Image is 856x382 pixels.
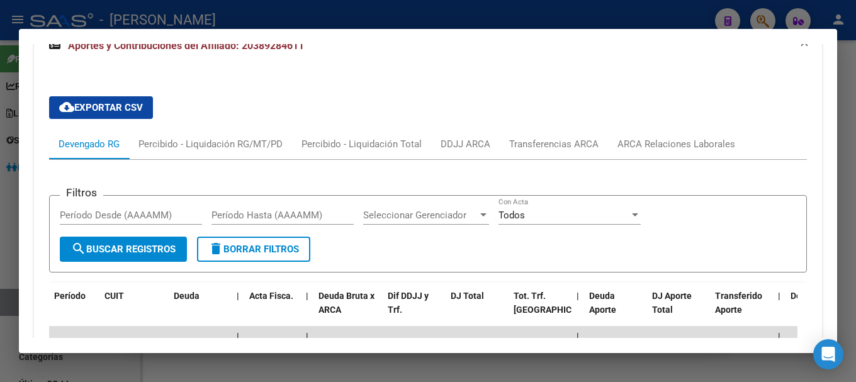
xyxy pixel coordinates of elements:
[589,291,616,315] span: Deuda Aporte
[237,291,239,301] span: |
[59,102,143,113] span: Exportar CSV
[301,283,313,338] datatable-header-cell: |
[197,237,310,262] button: Borrar Filtros
[509,283,572,338] datatable-header-cell: Tot. Trf. Bruto
[244,283,301,338] datatable-header-cell: Acta Fisca.
[54,291,86,301] span: Período
[208,244,299,255] span: Borrar Filtros
[318,291,374,315] span: Deuda Bruta x ARCA
[617,137,735,151] div: ARCA Relaciones Laborales
[313,283,383,338] datatable-header-cell: Deuda Bruta x ARCA
[59,99,74,115] mat-icon: cloud_download
[174,291,200,301] span: Deuda
[99,283,169,338] datatable-header-cell: CUIT
[301,137,422,151] div: Percibido - Liquidación Total
[306,331,308,341] span: |
[363,210,478,221] span: Seleccionar Gerenciador
[498,210,525,221] span: Todos
[786,283,848,338] datatable-header-cell: Deuda Contr.
[71,244,176,255] span: Buscar Registros
[584,283,647,338] datatable-header-cell: Deuda Aporte
[514,291,599,315] span: Tot. Trf. [GEOGRAPHIC_DATA]
[34,26,822,66] mat-expansion-panel-header: Aportes y Contribuciones del Afiliado: 20389284611
[572,283,584,338] datatable-header-cell: |
[49,283,99,338] datatable-header-cell: Período
[208,241,223,256] mat-icon: delete
[710,283,773,338] datatable-header-cell: Transferido Aporte
[813,339,843,369] div: Open Intercom Messenger
[71,241,86,256] mat-icon: search
[232,283,244,338] datatable-header-cell: |
[791,291,842,301] span: Deuda Contr.
[68,40,304,52] span: Aportes y Contribuciones del Afiliado: 20389284611
[169,283,232,338] datatable-header-cell: Deuda
[577,331,579,341] span: |
[778,291,780,301] span: |
[509,137,599,151] div: Transferencias ARCA
[237,331,239,341] span: |
[446,283,509,338] datatable-header-cell: DJ Total
[49,96,153,119] button: Exportar CSV
[249,291,293,301] span: Acta Fisca.
[577,291,579,301] span: |
[104,291,124,301] span: CUIT
[60,237,187,262] button: Buscar Registros
[773,283,786,338] datatable-header-cell: |
[59,137,120,151] div: Devengado RG
[306,291,308,301] span: |
[652,291,692,315] span: DJ Aporte Total
[647,283,710,338] datatable-header-cell: DJ Aporte Total
[60,186,103,199] h3: Filtros
[138,137,283,151] div: Percibido - Liquidación RG/MT/PD
[451,291,484,301] span: DJ Total
[441,137,490,151] div: DDJJ ARCA
[715,291,762,315] span: Transferido Aporte
[388,291,429,315] span: Dif DDJJ y Trf.
[383,283,446,338] datatable-header-cell: Dif DDJJ y Trf.
[778,331,780,341] span: |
